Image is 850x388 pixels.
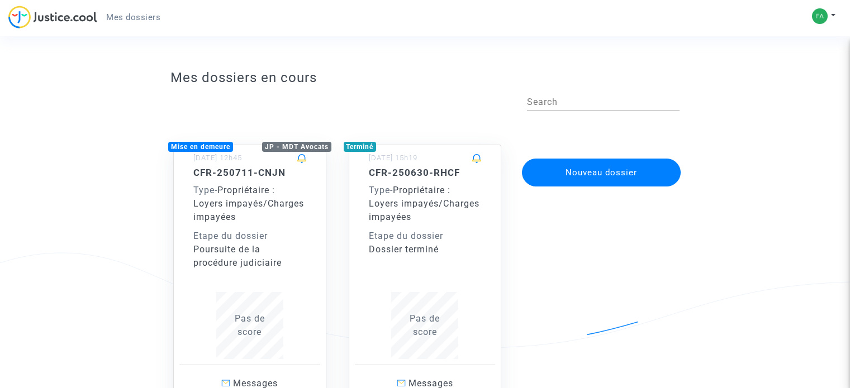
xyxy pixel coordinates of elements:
div: Poursuite de la procédure judiciaire [193,243,306,270]
small: [DATE] 15h19 [369,154,417,162]
span: Propriétaire : Loyers impayés/Charges impayées [193,185,304,222]
a: Nouveau dossier [521,151,682,162]
div: Mise en demeure [168,142,233,152]
button: Nouveau dossier [522,159,681,186]
span: Pas de score [235,313,265,337]
small: [DATE] 12h45 [193,154,242,162]
span: - [369,185,393,195]
img: jc-logo.svg [8,6,97,28]
img: c211c668aa3dc9cf54e08d1c3d4932c1 [812,8,828,24]
h3: Mes dossiers en cours [170,70,680,86]
span: - [193,185,217,195]
div: JP - MDT Avocats [262,142,331,152]
div: Etape du dossier [193,229,306,243]
h5: CFR-250630-RHCF [369,167,482,178]
h5: CFR-250711-CNJN [193,167,306,178]
span: Type [369,185,390,195]
a: Mes dossiers [97,9,169,26]
span: Pas de score [410,313,440,337]
div: Dossier terminé [369,243,482,256]
div: Etape du dossier [369,229,482,243]
span: Mes dossiers [106,12,160,22]
div: Terminé [344,142,377,152]
span: Propriétaire : Loyers impayés/Charges impayées [369,185,479,222]
span: Type [193,185,215,195]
